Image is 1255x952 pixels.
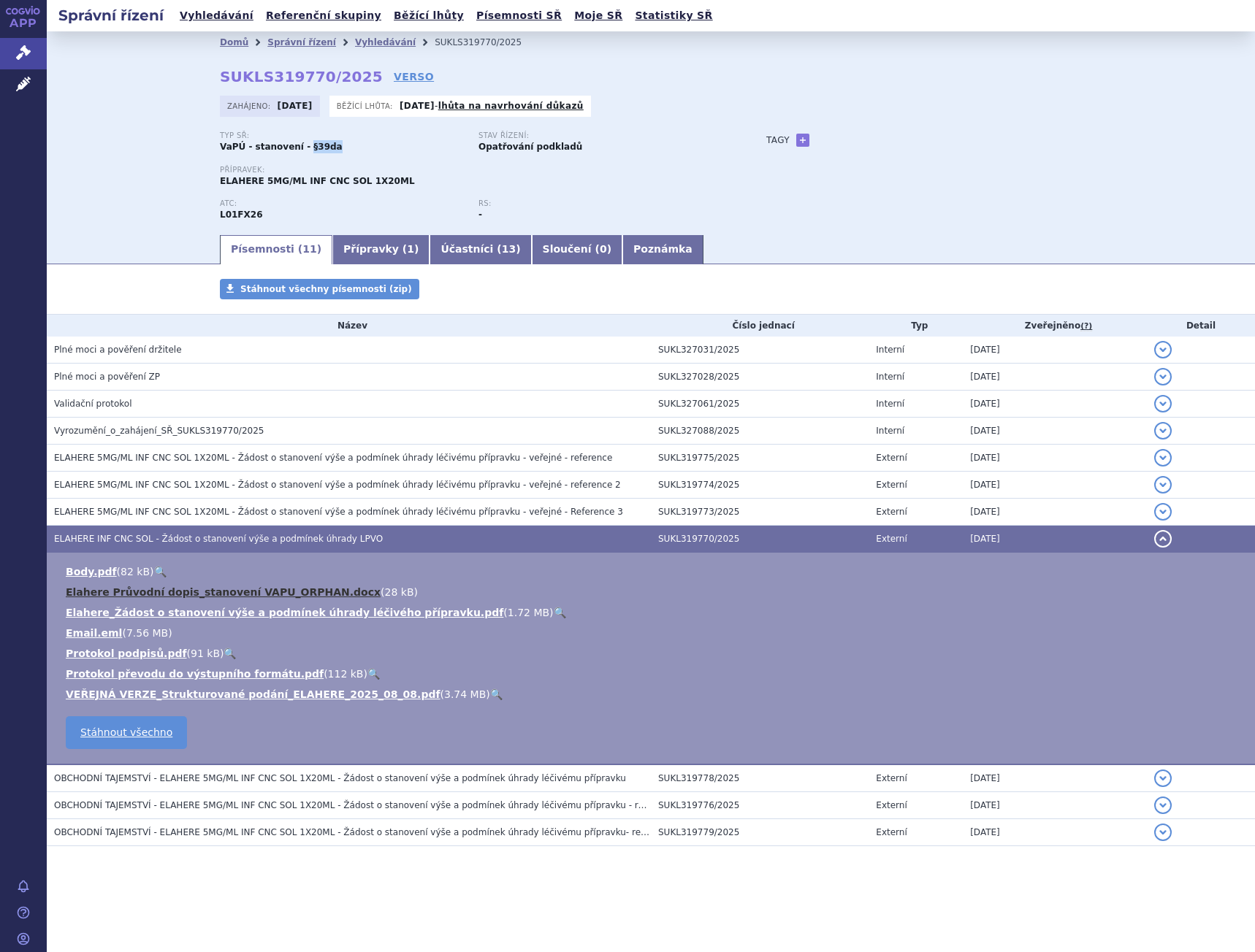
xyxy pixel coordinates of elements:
p: - [400,100,584,112]
h2: Správní řízení [47,5,175,26]
td: SUKL319778/2025 [651,764,869,792]
span: Externí [876,480,907,490]
a: 🔍 [554,607,566,618]
p: ATC: [220,199,464,208]
td: SUKL319776/2025 [651,792,869,819]
a: Poznámka [622,235,703,264]
span: 13 [502,243,516,255]
h3: Tagy [766,131,790,149]
td: SUKL319774/2025 [651,472,869,499]
td: SUKL327061/2025 [651,391,869,418]
span: 7.56 MB [126,627,168,639]
span: Interní [876,399,904,409]
a: Vyhledávání [175,6,258,26]
a: 🔍 [367,668,380,680]
span: Zahájeno: [227,100,273,112]
td: SUKL327088/2025 [651,418,869,445]
a: VEŘEJNÁ VERZE_Strukturované podání_ELAHERE_2025_08_08.pdf [66,688,440,700]
abbr: (?) [1080,321,1092,331]
span: 11 [302,243,316,255]
td: [DATE] [963,364,1147,391]
button: detail [1154,530,1172,548]
strong: VaPÚ - stanovení - §39da [220,142,343,152]
span: Plné moci a pověření držitele [54,345,182,355]
td: SUKL319773/2025 [651,499,869,526]
button: detail [1154,395,1172,412]
td: SUKL319775/2025 [651,445,869,472]
a: Elahere Průvodní dopis_stanovení VAPU_ORPHAN.docx [66,586,381,598]
p: Přípravek: [220,166,737,174]
a: Stáhnout všechno [66,716,187,749]
button: detail [1154,769,1172,787]
button: detail [1154,449,1172,467]
td: SUKL319770/2025 [651,526,869,553]
strong: SUKLS319770/2025 [220,68,383,85]
span: 0 [600,243,607,255]
a: Vyhledávání [355,37,416,47]
span: 91 kB [191,648,220,659]
td: [DATE] [963,472,1147,499]
p: Stav řízení: [478,131,722,140]
span: Validační protokol [54,399,132,409]
a: VERSO [394,69,434,84]
button: detail [1154,503,1172,521]
td: SUKL327031/2025 [651,337,869,364]
a: Domů [220,37,248,47]
a: Přípravky (1) [332,235,430,264]
span: Externí [876,773,907,783]
a: Email.eml [66,627,122,639]
strong: Opatřování podkladů [478,142,582,152]
a: Běžící lhůty [389,6,468,26]
span: Externí [876,453,907,463]
span: OBCHODNÍ TAJEMSTVÍ - ELAHERE 5MG/ML INF CNC SOL 1X20ML - Žádost o stanovení výše a podmínek úhrad... [54,773,626,783]
a: 🔍 [224,648,236,659]
span: Plné moci a pověření ZP [54,372,160,382]
span: Externí [876,507,907,517]
span: ELAHERE 5MG/ML INF CNC SOL 1X20ML - Žádost o stanovení výše a podmínek úhrady léčivému přípravku ... [54,453,612,463]
a: Elahere_Žádost o stanovení výše a podmínek úhrady léčivého přípravku.pdf [66,607,503,618]
a: Písemnosti (11) [220,235,332,264]
a: Správní řízení [267,37,336,47]
li: ( ) [66,667,1240,681]
span: 28 kB [385,586,414,598]
a: Protokol podpisů.pdf [66,648,187,659]
span: ELAHERE 5MG/ML INF CNC SOL 1X20ML - Žádost o stanovení výše a podmínek úhrady léčivému přípravku ... [54,507,623,517]
li: ( ) [66,687,1240,702]
li: ( ) [66,646,1240,661]
span: Externí [876,800,907,810]
td: [DATE] [963,764,1147,792]
span: 1 [407,243,414,255]
span: Interní [876,372,904,382]
td: [DATE] [963,418,1147,445]
span: Externí [876,827,907,837]
td: [DATE] [963,819,1147,846]
span: ELAHERE 5MG/ML INF CNC SOL 1X20ML [220,176,415,186]
a: Sloučení (0) [532,235,622,264]
li: SUKLS319770/2025 [435,31,541,53]
span: 112 kB [328,668,364,680]
td: [DATE] [963,391,1147,418]
li: ( ) [66,605,1240,620]
a: Účastníci (13) [430,235,531,264]
span: Běžící lhůta: [337,100,396,112]
a: + [796,134,809,147]
span: OBCHODNÍ TAJEMSTVÍ - ELAHERE 5MG/ML INF CNC SOL 1X20ML - Žádost o stanovení výše a podmínek úhrad... [54,800,676,810]
strong: [DATE] [278,101,313,111]
a: 🔍 [154,566,167,577]
span: Interní [876,345,904,355]
a: 🔍 [490,688,503,700]
span: ELAHERE 5MG/ML INF CNC SOL 1X20ML - Žádost o stanovení výše a podmínek úhrady léčivému přípravku ... [54,480,621,490]
a: Statistiky SŘ [630,6,717,26]
td: SUKL319779/2025 [651,819,869,846]
li: ( ) [66,585,1240,599]
span: 1.72 MB [508,607,549,618]
span: Interní [876,426,904,436]
th: Číslo jednací [651,315,869,337]
span: Stáhnout všechny písemnosti (zip) [240,284,412,294]
td: SUKL327028/2025 [651,364,869,391]
a: Referenční skupiny [262,6,386,26]
td: [DATE] [963,337,1147,364]
strong: [DATE] [400,101,435,111]
span: 3.74 MB [444,688,486,700]
td: [DATE] [963,526,1147,553]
